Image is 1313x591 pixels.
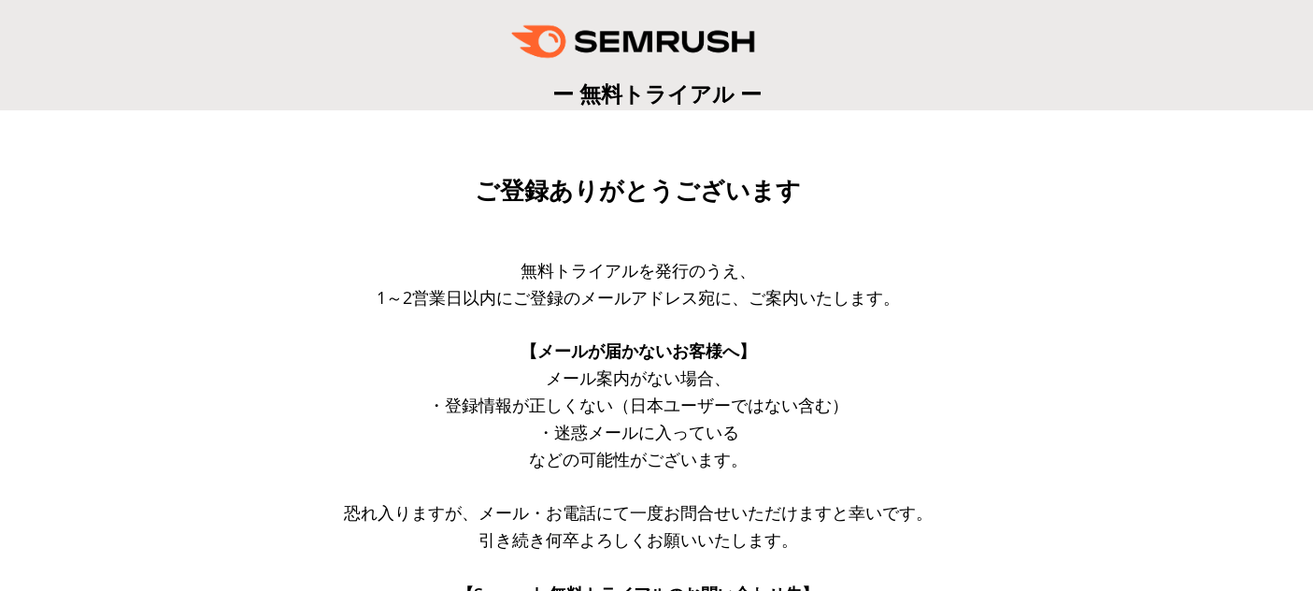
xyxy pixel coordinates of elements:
[478,528,798,551] span: 引き続き何卒よろしくお願いいたします。
[344,501,933,524] span: 恐れ入りますが、メール・お電話にて一度お問合せいただけますと幸いです。
[521,339,756,362] span: 【メールが届かないお客様へ】
[552,79,762,108] span: ー 無料トライアル ー
[537,421,739,443] span: ・迷惑メールに入っている
[546,367,731,389] span: メール案内がない場合、
[475,177,801,205] span: ご登録ありがとうございます
[428,394,849,416] span: ・登録情報が正しくない（日本ユーザーではない含む）
[377,286,900,309] span: 1～2営業日以内にご登録のメールアドレス宛に、ご案内いたします。
[521,259,756,281] span: 無料トライアルを発行のうえ、
[529,448,748,470] span: などの可能性がございます。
